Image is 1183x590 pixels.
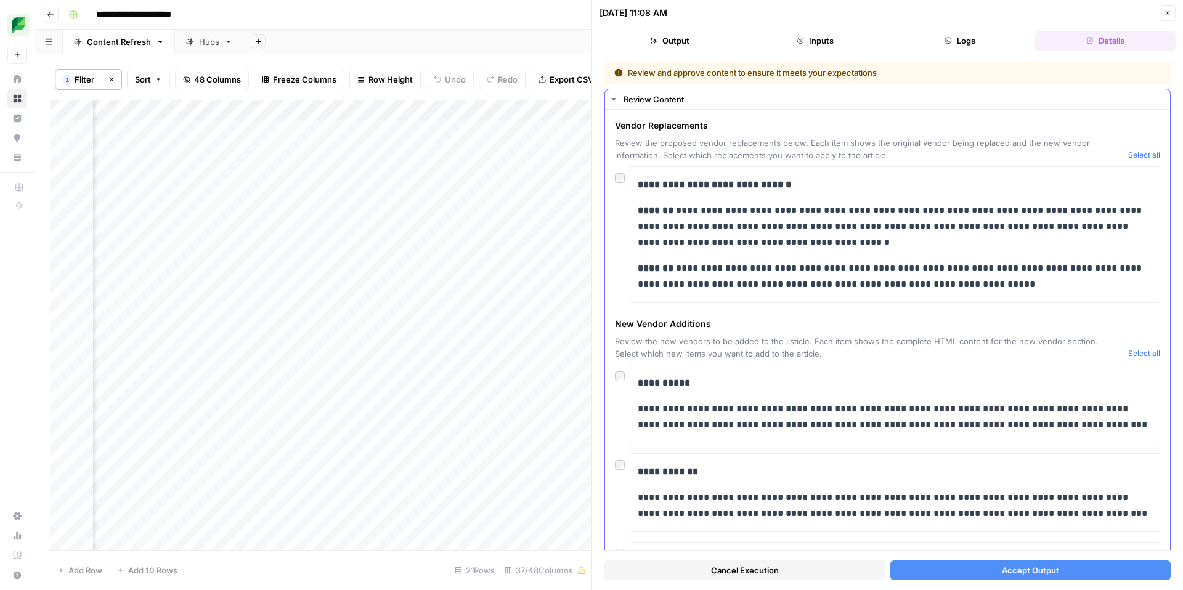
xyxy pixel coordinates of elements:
[63,30,175,54] a: Content Refresh
[7,565,27,585] button: Help + Support
[7,89,27,108] a: Browse
[7,69,27,89] a: Home
[498,73,518,86] span: Redo
[1002,564,1059,576] span: Accept Output
[605,89,1170,109] button: Review Content
[368,73,413,86] span: Row Height
[110,560,185,580] button: Add 10 Rows
[87,36,151,48] div: Content Refresh
[55,70,102,89] button: 1Filter
[50,560,110,580] button: Add Row
[7,148,27,168] a: Your Data
[128,564,177,576] span: Add 10 Rows
[273,73,336,86] span: Freeze Columns
[135,73,151,86] span: Sort
[604,560,885,580] button: Cancel Execution
[65,75,69,84] span: 1
[711,564,779,576] span: Cancel Execution
[426,70,474,89] button: Undo
[890,31,1031,51] button: Logs
[7,546,27,565] a: Learning Hub
[349,70,421,89] button: Row Height
[7,14,30,36] img: SproutSocial Logo
[7,128,27,148] a: Opportunities
[615,318,1123,330] span: New Vendor Additions
[614,67,1019,79] div: Review and approve content to ensure it meets your expectations
[890,560,1171,580] button: Accept Output
[1128,149,1160,161] button: Select all
[615,335,1123,360] span: Review the new vendors to be added to the listicle. Each item shows the complete HTML content for...
[624,93,1163,105] div: Review Content
[531,70,601,89] button: Export CSV
[75,73,94,86] span: Filter
[175,30,243,54] a: Hubs
[254,70,344,89] button: Freeze Columns
[745,31,885,51] button: Inputs
[194,73,241,86] span: 48 Columns
[199,36,219,48] div: Hubs
[175,70,249,89] button: 48 Columns
[615,137,1123,161] span: Review the proposed vendor replacements below. Each item shows the original vendor being replaced...
[7,506,27,526] a: Settings
[500,560,591,580] div: 37/48 Columns
[600,31,740,51] button: Output
[600,7,667,19] div: [DATE] 11:08 AM
[7,10,27,41] button: Workspace: SproutSocial
[7,526,27,546] a: Usage
[445,73,466,86] span: Undo
[68,564,102,576] span: Add Row
[1128,347,1160,360] button: Select all
[63,75,71,84] div: 1
[450,560,500,580] div: 21 Rows
[127,70,170,89] button: Sort
[479,70,526,89] button: Redo
[1035,31,1176,51] button: Details
[615,119,1123,132] span: Vendor Replacements
[7,108,27,128] a: Insights
[550,73,593,86] span: Export CSV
